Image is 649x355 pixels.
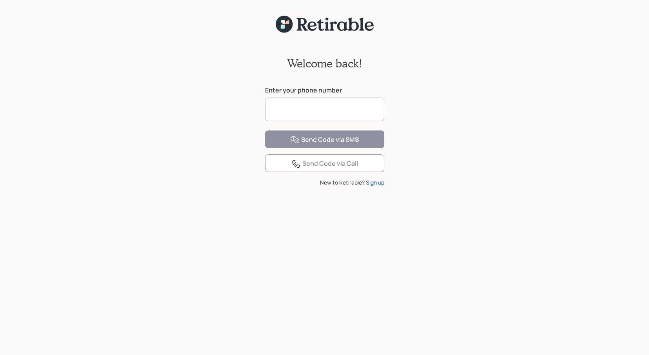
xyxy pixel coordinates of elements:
label: Enter your phone number [265,86,384,94]
div: Send Code via Call [291,159,358,168]
button: Send Code via SMS [265,130,384,148]
h2: Welcome back! [287,57,362,70]
div: Send Code via SMS [290,135,359,145]
button: Send Code via Call [265,154,384,172]
div: Sign up [366,178,384,187]
div: New to Retirable? [265,178,384,187]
